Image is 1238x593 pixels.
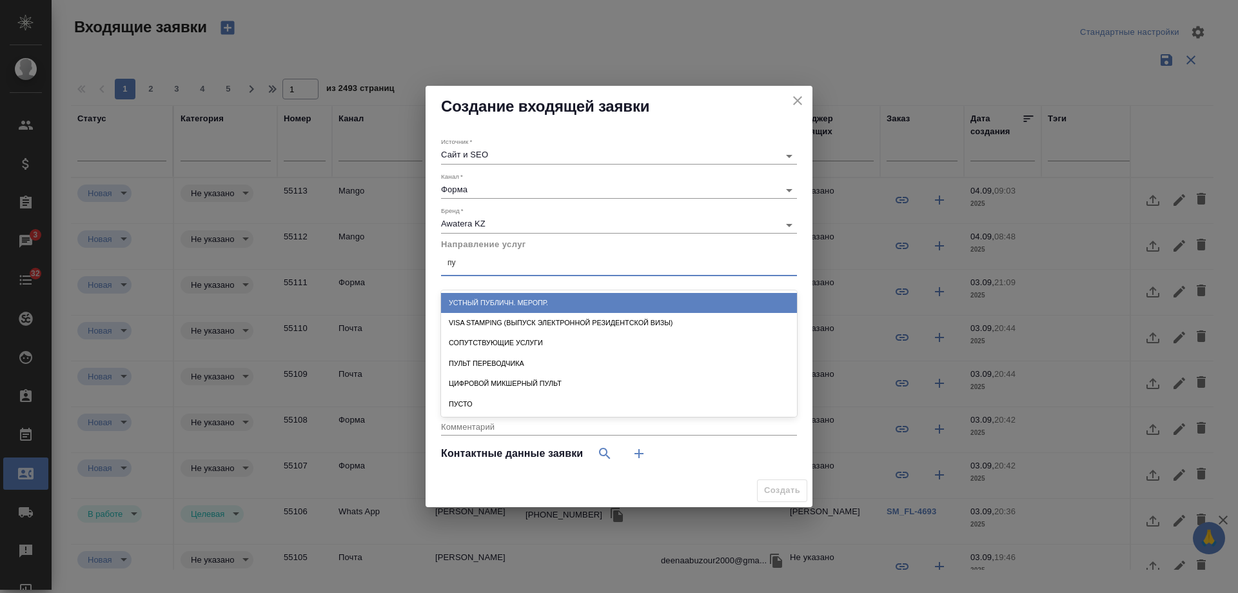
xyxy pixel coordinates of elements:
div: Пульт переводчика [441,354,797,374]
span: Направление услуг [441,239,526,249]
button: Привязать существующие [589,438,620,469]
div: Visa stamping (выпуск электронной резидентской визы) [441,313,797,333]
div: Awatera KZ [441,219,797,228]
label: Источник [441,139,472,145]
label: Канал [441,173,463,179]
div: Цифровой микшерный пульт [441,374,797,394]
h4: Контактные данные заявки [441,446,583,461]
button: close [788,91,807,110]
button: Создать новые [624,438,654,469]
h2: Создание входящей заявки [441,96,797,117]
div: Сайт и SEO [441,150,797,159]
label: Бренд [441,208,464,214]
div: Сопутствующие услуги [441,333,797,353]
span: Заполните значение "Направление услуг" [757,479,807,502]
div: Устный публичн. меропр. [441,293,797,313]
div: ПУСТО [441,394,797,414]
div: Форма [441,185,797,194]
